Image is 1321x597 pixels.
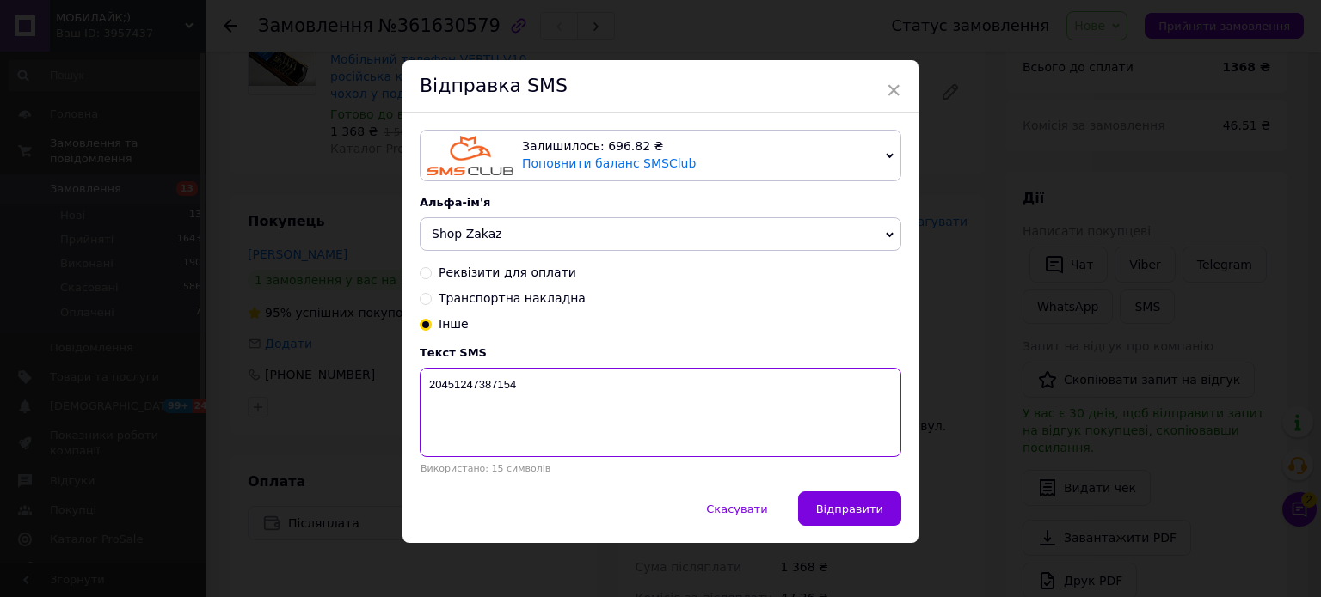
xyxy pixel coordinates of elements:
span: Відправити [816,503,883,515]
div: Відправка SMS [402,60,919,113]
div: Використано: 15 символів [420,463,901,474]
button: Відправити [798,491,901,526]
span: Інше [439,317,469,331]
textarea: 20451247387154 [420,368,901,457]
a: Поповнити баланс SMSClub [522,156,696,170]
span: Реквізити для оплати [439,265,576,279]
span: × [886,76,901,105]
span: Транспортна накладна [439,291,586,305]
span: Скасувати [706,503,767,515]
div: Текст SMS [420,346,901,359]
span: Shop Zakaz [432,227,502,241]
div: Залишилось: 696.82 ₴ [522,138,879,155]
button: Скасувати [688,491,785,526]
span: Альфа-ім'я [420,196,490,209]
